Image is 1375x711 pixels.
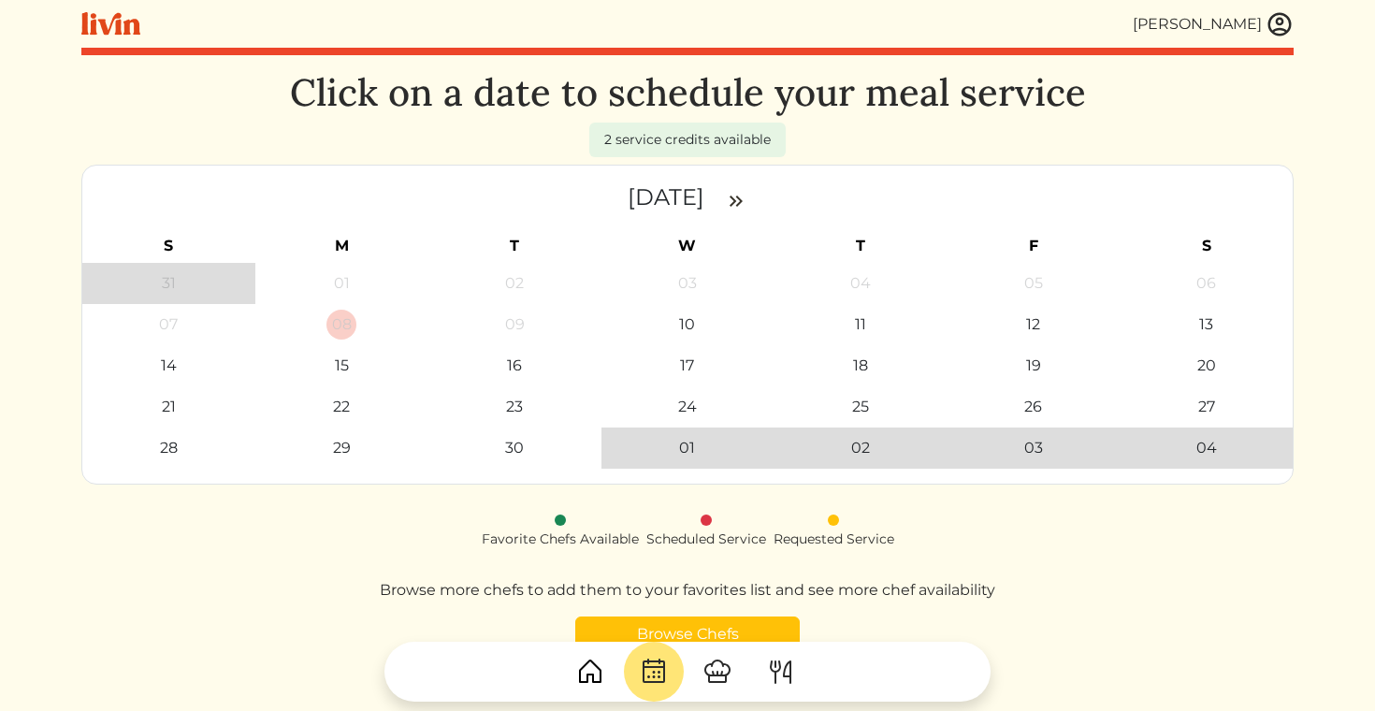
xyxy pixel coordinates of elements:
[153,433,183,463] div: 28
[1192,268,1222,298] div: 06
[952,351,1114,381] a: 19
[846,351,876,381] div: 18
[153,310,183,340] div: 07
[82,229,255,263] th: S
[673,351,702,381] div: 17
[499,268,529,298] div: 02
[607,351,769,381] a: 17
[326,392,356,422] div: 22
[846,433,876,463] div: 02
[639,657,669,687] img: CalendarDots-5bcf9d9080389f2a281d69619e1c85352834be518fbc73d9501aef674afc0d57.svg
[88,351,250,381] a: 14
[1120,229,1293,263] th: S
[153,268,183,298] div: 31
[1019,392,1049,422] div: 26
[428,229,601,263] th: T
[434,351,596,381] a: 16
[1192,392,1222,422] div: 27
[725,190,747,212] img: double_arrow_right-997dabdd2eccb76564fe50414fa626925505af7f86338824324e960bc414e1a4.svg
[589,123,786,157] div: 2 service credits available
[947,229,1120,263] th: F
[607,433,769,463] a: 01
[326,433,356,463] div: 29
[380,579,995,602] p: Browse more chefs to add them to your favorites list and see more chef availability
[255,229,428,263] th: M
[607,392,769,422] a: 24
[88,433,250,463] a: 28
[499,310,529,340] div: 09
[1266,10,1294,38] img: user_account-e6e16d2ec92f44fc35f99ef0dc9cddf60790bfa021a6ecb1c896eb5d2907b31c.svg
[673,433,702,463] div: 01
[261,351,423,381] a: 15
[81,12,140,36] img: livin-logo-a0d97d1a881af30f6274990eb6222085a2533c92bbd1e4f22c21b4f0d0e3210c.svg
[153,351,183,381] div: 14
[1019,351,1049,381] div: 19
[1019,268,1049,298] div: 05
[153,392,183,422] div: 21
[646,530,766,549] div: Scheduled Service
[261,433,423,463] a: 29
[88,392,250,422] a: 21
[1192,351,1222,381] div: 20
[575,617,800,652] a: Browse Chefs
[1192,310,1222,340] div: 13
[1019,433,1049,463] div: 03
[779,392,941,422] a: 25
[673,268,702,298] div: 03
[846,392,876,422] div: 25
[1125,392,1287,422] a: 27
[607,310,769,340] a: 10
[774,530,894,549] div: Requested Service
[482,530,639,549] div: Favorite Chefs Available
[846,310,876,340] div: 11
[952,433,1114,463] a: 03
[434,433,596,463] a: 30
[575,657,605,687] img: House-9bf13187bcbb5817f509fe5e7408150f90897510c4275e13d0d5fca38e0b5951.svg
[499,433,529,463] div: 30
[628,183,710,210] a: [DATE]
[702,657,732,687] img: ChefHat-a374fb509e4f37eb0702ca99f5f64f3b6956810f32a249b33092029f8484b388.svg
[1125,310,1287,340] a: 13
[601,229,774,263] th: W
[290,70,1086,115] h1: Click on a date to schedule your meal service
[779,433,941,463] a: 02
[1125,351,1287,381] a: 20
[628,183,704,210] time: [DATE]
[846,268,876,298] div: 04
[434,392,596,422] a: 23
[673,392,702,422] div: 24
[499,351,529,381] div: 16
[261,392,423,422] a: 22
[326,351,356,381] div: 15
[326,310,356,340] div: 08
[779,310,941,340] a: 11
[673,310,702,340] div: 10
[1019,310,1049,340] div: 12
[779,351,941,381] a: 18
[952,392,1114,422] a: 26
[774,229,947,263] th: T
[952,310,1114,340] a: 12
[1192,433,1222,463] div: 04
[766,657,796,687] img: ForkKnife-55491504ffdb50bab0c1e09e7649658475375261d09fd45db06cec23bce548bf.svg
[499,392,529,422] div: 23
[326,268,356,298] div: 01
[1133,13,1262,36] div: [PERSON_NAME]
[1125,433,1287,463] a: 04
